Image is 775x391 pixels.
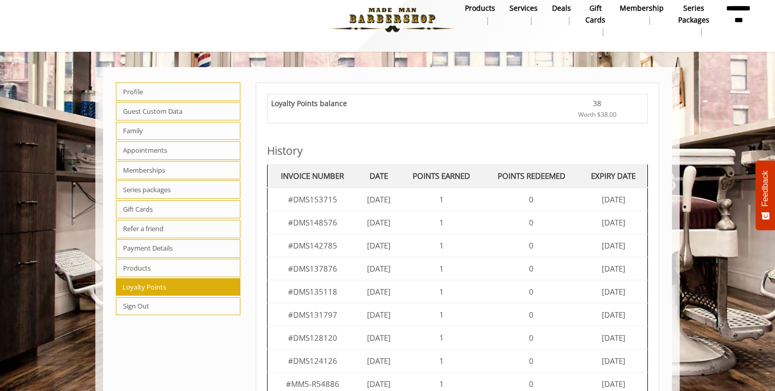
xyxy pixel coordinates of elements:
b: Series packages [678,3,709,26]
div: Loyalty Points balance [271,98,551,119]
td: #DMS142785 [267,234,358,257]
td: #DMS135118 [267,280,358,303]
span: Sign Out [116,297,240,316]
th: POINTS REDEEMED [483,164,580,188]
span: Worth $38.00 [578,110,617,119]
td: 0 [483,303,580,326]
td: [DATE] [580,211,648,234]
a: ServicesServices [502,1,545,28]
span: Memberships [116,161,240,179]
td: [DATE] [358,211,400,234]
td: #DMS153715 [267,188,358,211]
span: Appointments [116,141,240,160]
a: Series packagesSeries packages [671,1,717,39]
td: 0 [483,280,580,303]
span: Guest Custom Data [116,102,240,120]
td: [DATE] [358,280,400,303]
td: #DMS128120 [267,326,358,349]
b: Membership [620,3,664,14]
td: 0 [483,188,580,211]
td: [DATE] [358,257,400,280]
span: Payment Details [116,239,240,258]
td: 1 [400,188,483,211]
td: [DATE] [580,188,648,211]
td: [DATE] [358,303,400,326]
td: 0 [483,234,580,257]
a: MembershipMembership [613,1,671,28]
span: Refer a friend [116,220,240,238]
td: 1 [400,303,483,326]
a: DealsDeals [545,1,578,28]
td: 1 [400,211,483,234]
td: 0 [483,257,580,280]
a: Gift cardsgift cards [578,1,613,39]
span: Series packages [116,180,240,199]
td: 0 [483,211,580,234]
span: Profile [116,83,240,101]
td: [DATE] [580,303,648,326]
div: 38 [550,98,644,109]
b: Deals [552,3,571,14]
span: Family [116,122,240,140]
td: 1 [400,326,483,349]
th: POINTS EARNED [400,164,483,188]
button: Feedback - Show survey [756,160,775,230]
h4: History [267,145,303,157]
td: #DMS124126 [267,349,358,372]
b: products [465,3,495,14]
a: Productsproducts [458,1,502,28]
td: [DATE] [358,234,400,257]
th: EXPIRY DATE [580,164,648,188]
td: [DATE] [580,234,648,257]
td: [DATE] [580,280,648,303]
b: Services [509,3,538,14]
td: [DATE] [358,349,400,372]
span: Feedback [761,171,770,207]
td: #DMS148576 [267,211,358,234]
td: [DATE] [580,326,648,349]
td: 1 [400,234,483,257]
td: [DATE] [580,257,648,280]
td: 0 [483,349,580,372]
td: [DATE] [580,349,648,372]
td: 1 [400,349,483,372]
span: Loyalty Points [116,278,240,296]
th: DATE [358,164,400,188]
th: INVOICE NUMBER [267,164,358,188]
td: 0 [483,326,580,349]
td: 1 [400,257,483,280]
td: 1 [400,280,483,303]
td: #DMS137876 [267,257,358,280]
span: Gift Cards [116,200,240,219]
span: Products [116,259,240,277]
b: gift cards [585,3,605,26]
td: [DATE] [358,326,400,349]
td: #DMS131797 [267,303,358,326]
td: [DATE] [358,188,400,211]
